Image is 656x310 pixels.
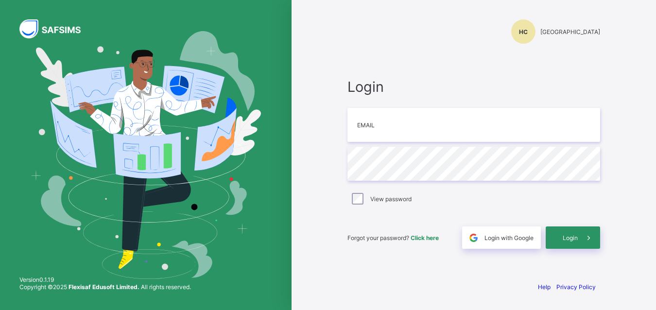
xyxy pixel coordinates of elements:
a: Help [538,283,551,291]
a: Click here [411,234,439,241]
span: Login [563,234,578,241]
span: Forgot your password? [347,234,439,241]
span: Login with Google [484,234,534,241]
span: [GEOGRAPHIC_DATA] [540,28,600,35]
img: google.396cfc9801f0270233282035f929180a.svg [468,232,479,243]
a: Privacy Policy [556,283,596,291]
span: Copyright © 2025 All rights reserved. [19,283,191,291]
span: HC [519,28,528,35]
label: View password [370,195,412,203]
img: Hero Image [31,31,261,279]
span: Login [347,78,600,95]
span: Version 0.1.19 [19,276,191,283]
img: SAFSIMS Logo [19,19,92,38]
strong: Flexisaf Edusoft Limited. [69,283,139,291]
